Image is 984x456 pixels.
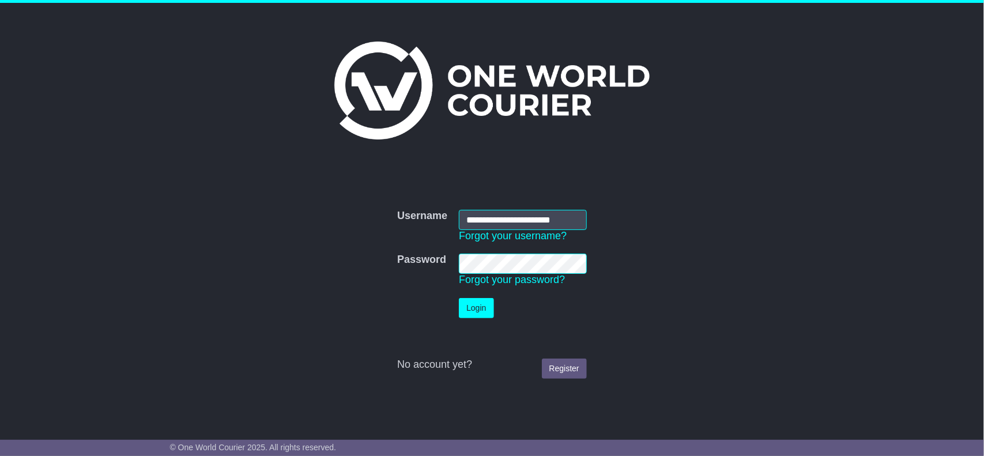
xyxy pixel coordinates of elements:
[397,359,587,371] div: No account yet?
[542,359,587,379] a: Register
[459,274,565,285] a: Forgot your password?
[334,42,649,140] img: One World
[459,298,493,318] button: Login
[170,443,337,452] span: © One World Courier 2025. All rights reserved.
[397,254,446,266] label: Password
[459,230,567,242] a: Forgot your username?
[397,210,447,223] label: Username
